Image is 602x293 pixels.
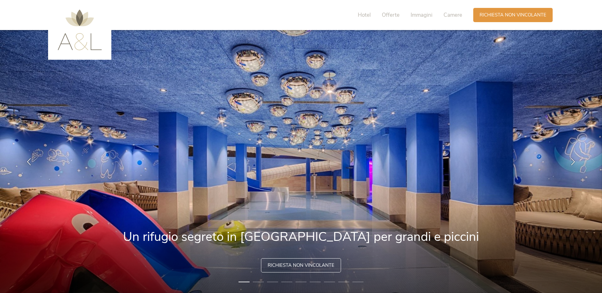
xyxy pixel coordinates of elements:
[382,11,400,19] span: Offerte
[358,11,371,19] span: Hotel
[411,11,432,19] span: Immagini
[268,262,334,269] span: Richiesta non vincolante
[444,11,462,19] span: Camere
[58,9,102,50] img: AMONTI & LUNARIS Wellnessresort
[480,12,546,18] span: Richiesta non vincolante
